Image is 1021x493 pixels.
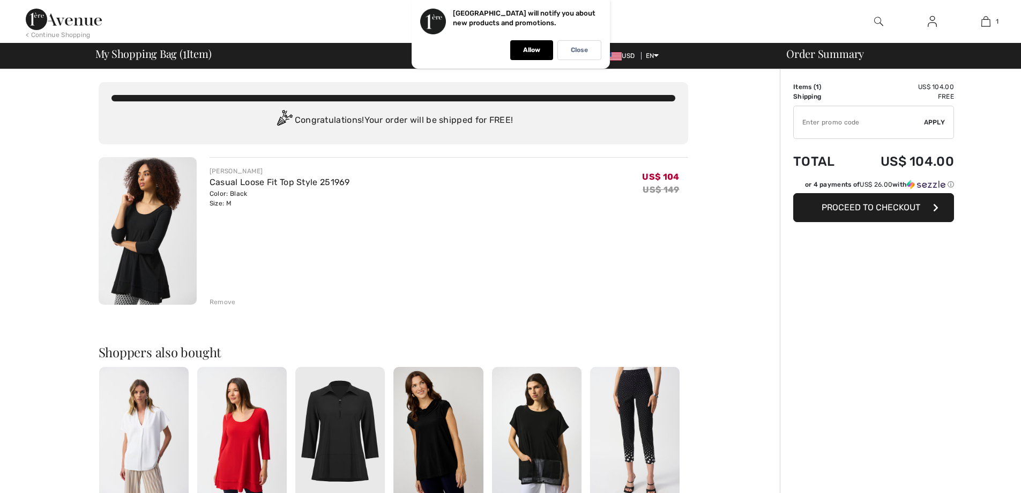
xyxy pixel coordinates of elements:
[794,106,924,138] input: Promo code
[907,180,945,189] img: Sezzle
[793,92,851,101] td: Shipping
[453,9,595,27] p: [GEOGRAPHIC_DATA] will notify you about new products and promotions.
[605,52,622,61] img: US Dollar
[953,461,1010,488] iframe: Opens a widget where you can chat to one of our agents
[26,30,91,40] div: < Continue Shopping
[919,15,945,28] a: Sign In
[273,110,295,131] img: Congratulation2.svg
[210,177,350,187] a: Casual Loose Fit Top Style 251969
[996,17,998,26] span: 1
[773,48,1015,59] div: Order Summary
[642,172,679,182] span: US$ 104
[643,185,679,195] s: US$ 149
[605,52,639,60] span: USD
[805,180,954,189] div: or 4 payments of with
[924,117,945,127] span: Apply
[851,143,954,180] td: US$ 104.00
[822,202,920,212] span: Proceed to Checkout
[26,9,102,30] img: 1ère Avenue
[646,52,659,60] span: EN
[793,82,851,92] td: Items ( )
[183,46,187,60] span: 1
[874,15,883,28] img: search the website
[523,46,540,54] p: Allow
[99,157,197,305] img: Casual Loose Fit Top Style 251969
[210,189,350,208] div: Color: Black Size: M
[851,92,954,101] td: Free
[571,46,588,54] p: Close
[928,15,937,28] img: My Info
[851,82,954,92] td: US$ 104.00
[95,48,212,59] span: My Shopping Bag ( Item)
[111,110,675,131] div: Congratulations! Your order will be shipped for FREE!
[793,180,954,193] div: or 4 payments ofUS$ 26.00withSezzle Click to learn more about Sezzle
[793,143,851,180] td: Total
[959,15,1012,28] a: 1
[210,297,236,307] div: Remove
[981,15,990,28] img: My Bag
[816,83,819,91] span: 1
[210,166,350,176] div: [PERSON_NAME]
[860,181,892,188] span: US$ 26.00
[99,345,688,358] h2: Shoppers also bought
[793,193,954,222] button: Proceed to Checkout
